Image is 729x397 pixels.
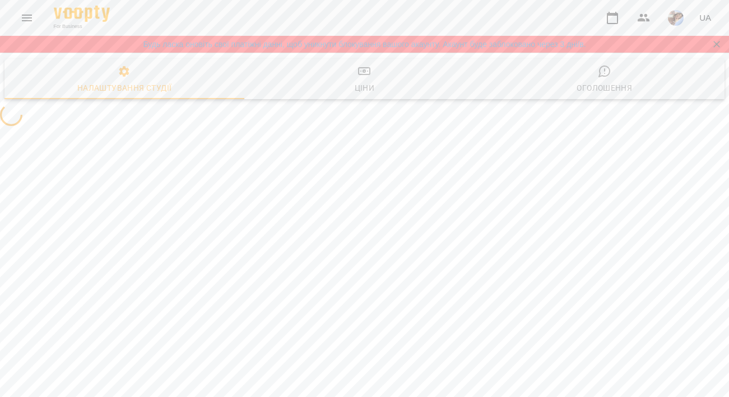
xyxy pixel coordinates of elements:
[355,81,375,95] div: Ціни
[668,10,684,26] img: 394bc291dafdae5dd9d4260eeb71960b.jpeg
[695,7,716,28] button: UA
[54,6,110,22] img: Voopty Logo
[577,81,632,95] div: Оголошення
[143,39,586,50] a: Будь ласка оновіть свої платіжні данні, щоб уникнути блокування вашого акаунту. Акаунт буде забло...
[709,36,725,52] button: Закрити сповіщення
[699,12,711,24] span: UA
[13,4,40,31] button: Menu
[54,23,110,30] span: For Business
[77,81,171,95] div: Налаштування студії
